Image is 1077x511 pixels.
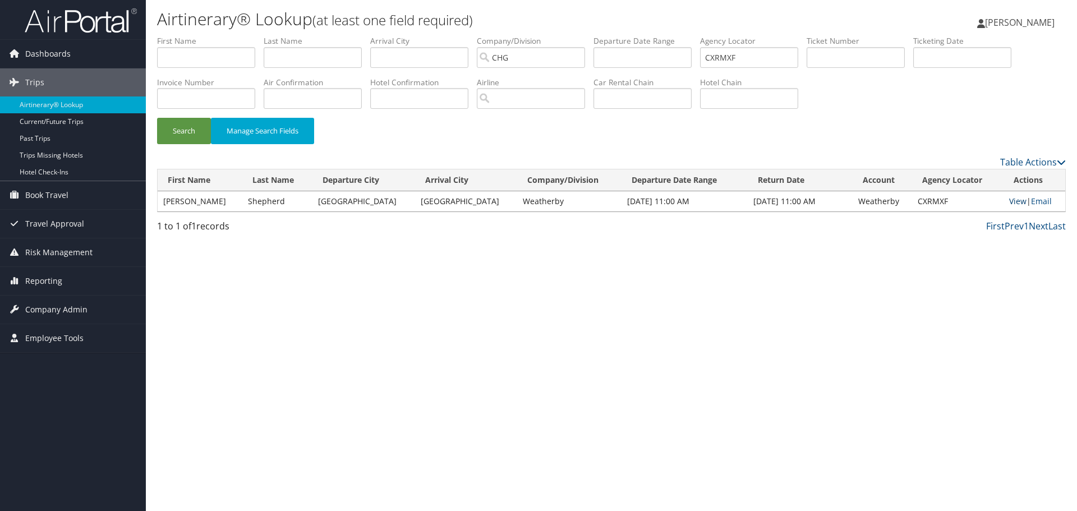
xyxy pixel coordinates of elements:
td: [DATE] 11:00 AM [622,191,748,211]
a: Prev [1005,220,1024,232]
label: Hotel Chain [700,77,807,88]
img: airportal-logo.png [25,7,137,34]
label: Air Confirmation [264,77,370,88]
span: Trips [25,68,44,96]
button: Search [157,118,211,144]
label: Company/Division [477,35,593,47]
span: Risk Management [25,238,93,266]
a: Last [1048,220,1066,232]
span: [PERSON_NAME] [985,16,1055,29]
label: Arrival City [370,35,477,47]
td: [DATE] 11:00 AM [748,191,853,211]
div: 1 to 1 of records [157,219,372,238]
span: Book Travel [25,181,68,209]
th: Account: activate to sort column ascending [853,169,912,191]
h1: Airtinerary® Lookup [157,7,763,31]
th: Return Date: activate to sort column ascending [748,169,853,191]
th: Actions [1004,169,1065,191]
a: First [986,220,1005,232]
a: [PERSON_NAME] [977,6,1066,39]
td: [GEOGRAPHIC_DATA] [415,191,518,211]
label: Last Name [264,35,370,47]
th: Last Name: activate to sort column ascending [242,169,313,191]
label: Hotel Confirmation [370,77,477,88]
span: 1 [191,220,196,232]
td: Weatherby [517,191,622,211]
span: Reporting [25,267,62,295]
th: Arrival City: activate to sort column ascending [415,169,518,191]
a: 1 [1024,220,1029,232]
label: Car Rental Chain [593,77,700,88]
label: Ticketing Date [913,35,1020,47]
label: Departure Date Range [593,35,700,47]
th: Departure Date Range: activate to sort column ascending [622,169,748,191]
a: Email [1031,196,1052,206]
span: Dashboards [25,40,71,68]
td: Weatherby [853,191,912,211]
span: Travel Approval [25,210,84,238]
label: Agency Locator [700,35,807,47]
small: (at least one field required) [312,11,473,29]
span: Employee Tools [25,324,84,352]
th: Departure City: activate to sort column ascending [312,169,415,191]
a: Next [1029,220,1048,232]
button: Manage Search Fields [211,118,314,144]
th: First Name: activate to sort column ascending [158,169,242,191]
span: Company Admin [25,296,88,324]
td: CXRMXF [912,191,1004,211]
td: | [1004,191,1065,211]
label: Invoice Number [157,77,264,88]
a: Table Actions [1000,156,1066,168]
a: View [1009,196,1027,206]
td: [PERSON_NAME] [158,191,242,211]
td: Shepherd [242,191,313,211]
th: Agency Locator: activate to sort column ascending [912,169,1004,191]
td: [GEOGRAPHIC_DATA] [312,191,415,211]
label: Airline [477,77,593,88]
label: First Name [157,35,264,47]
label: Ticket Number [807,35,913,47]
th: Company/Division [517,169,622,191]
